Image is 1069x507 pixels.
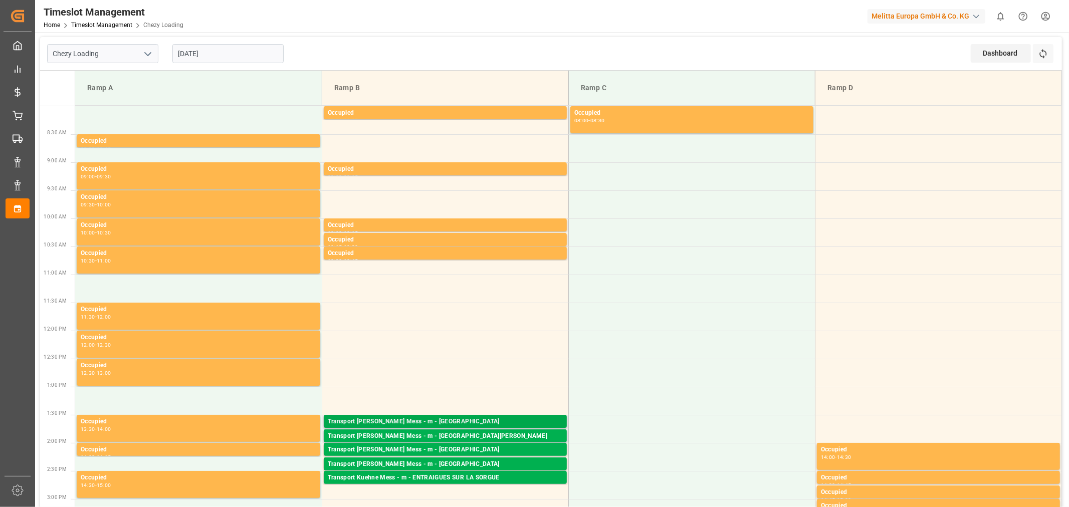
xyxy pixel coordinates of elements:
[97,371,111,375] div: 13:00
[81,371,95,375] div: 12:30
[97,455,111,459] div: 14:15
[71,22,132,29] a: Timeslot Management
[81,248,316,259] div: Occupied
[81,445,316,455] div: Occupied
[81,136,316,146] div: Occupied
[97,230,111,235] div: 10:30
[835,483,837,487] div: -
[81,473,316,483] div: Occupied
[95,371,97,375] div: -
[81,220,316,230] div: Occupied
[97,483,111,487] div: 15:00
[328,174,342,179] div: 09:00
[837,455,851,459] div: 14:30
[328,248,563,259] div: Occupied
[328,164,563,174] div: Occupied
[81,146,95,151] div: 08:30
[837,483,851,487] div: 14:45
[47,186,67,191] span: 9:30 AM
[81,483,95,487] div: 14:30
[97,343,111,347] div: 12:30
[44,298,67,304] span: 11:30 AM
[97,202,111,207] div: 10:00
[835,497,837,502] div: -
[342,259,343,263] div: -
[97,174,111,179] div: 09:30
[835,455,837,459] div: -
[342,245,343,249] div: -
[81,192,316,202] div: Occupied
[95,202,97,207] div: -
[989,5,1012,28] button: show 0 new notifications
[328,259,342,263] div: 10:30
[328,417,563,427] div: Transport [PERSON_NAME] Mess - m - [GEOGRAPHIC_DATA]
[172,44,284,63] input: DD-MM-YYYY
[868,7,989,26] button: Melitta Europa GmbH & Co. KG
[95,259,97,263] div: -
[47,466,67,472] span: 2:30 PM
[95,455,97,459] div: -
[342,118,343,123] div: -
[81,305,316,315] div: Occupied
[81,174,95,179] div: 09:00
[330,79,560,97] div: Ramp B
[47,158,67,163] span: 9:00 AM
[328,118,342,123] div: 08:00
[821,445,1056,455] div: Occupied
[328,455,563,463] div: Pallets: ,TU: 8,City: [GEOGRAPHIC_DATA],Arrival: [DATE] 00:00:00
[81,315,95,319] div: 11:30
[344,259,358,263] div: 10:45
[95,315,97,319] div: -
[328,483,563,491] div: Pallets: ,TU: 74,City: ENTRAIGUES SUR LA SORGUE,Arrival: [DATE] 00:00:00
[81,343,95,347] div: 12:00
[344,118,358,123] div: 08:15
[328,445,563,455] div: Transport [PERSON_NAME] Mess - m - [GEOGRAPHIC_DATA]
[97,259,111,263] div: 11:00
[328,220,563,230] div: Occupied
[95,427,97,431] div: -
[47,130,67,135] span: 8:30 AM
[342,174,343,179] div: -
[47,44,158,63] input: Type to search/select
[47,410,67,416] span: 1:30 PM
[81,427,95,431] div: 13:30
[821,483,835,487] div: 14:30
[81,230,95,235] div: 10:00
[81,361,316,371] div: Occupied
[97,315,111,319] div: 12:00
[44,326,67,332] span: 12:00 PM
[590,118,605,123] div: 08:30
[95,483,97,487] div: -
[44,214,67,219] span: 10:00 AM
[81,455,95,459] div: 14:00
[140,46,155,62] button: open menu
[328,469,563,478] div: Pallets: ,TU: 45,City: [GEOGRAPHIC_DATA],Arrival: [DATE] 00:00:00
[44,22,60,29] a: Home
[1012,5,1034,28] button: Help Center
[81,333,316,343] div: Occupied
[837,497,851,502] div: 15:00
[44,354,67,360] span: 12:30 PM
[344,230,358,235] div: 10:15
[588,118,590,123] div: -
[44,270,67,276] span: 11:00 AM
[328,235,563,245] div: Occupied
[47,382,67,388] span: 1:00 PM
[344,245,358,249] div: 10:30
[574,118,589,123] div: 08:00
[328,459,563,469] div: Transport [PERSON_NAME] Mess - m - [GEOGRAPHIC_DATA]
[47,438,67,444] span: 2:00 PM
[47,494,67,500] span: 3:00 PM
[971,44,1031,63] div: Dashboard
[328,245,342,249] div: 10:15
[81,164,316,174] div: Occupied
[95,343,97,347] div: -
[823,79,1053,97] div: Ramp D
[95,146,97,151] div: -
[81,417,316,427] div: Occupied
[95,174,97,179] div: -
[44,5,183,20] div: Timeslot Management
[821,497,835,502] div: 14:45
[81,202,95,207] div: 09:30
[97,146,111,151] div: 08:45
